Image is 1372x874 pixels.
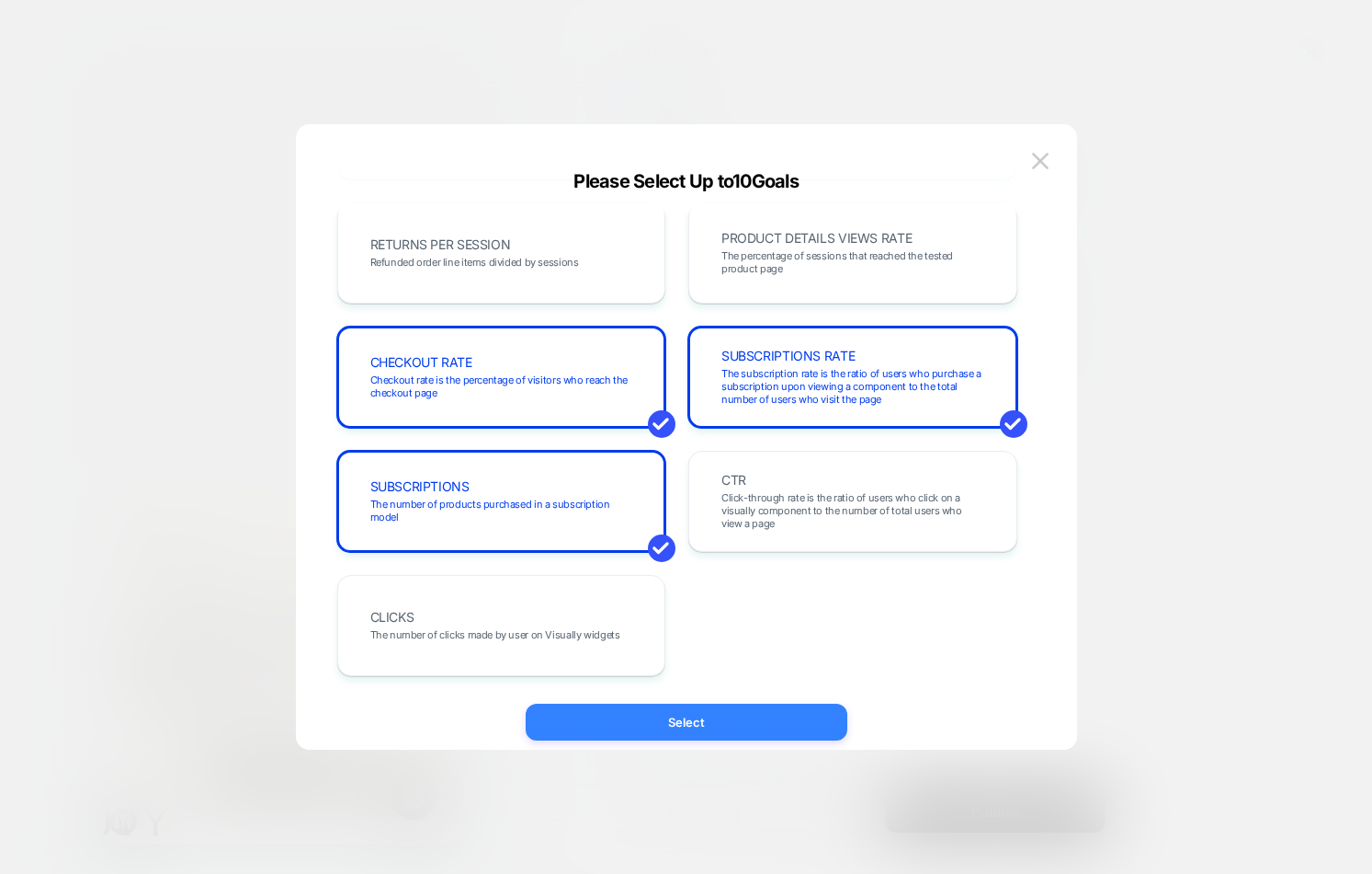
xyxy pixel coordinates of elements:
[721,350,855,362] span: SUBSCRIPTIONS RATE
[131,477,153,492] span: 612
[13,524,352,650] span: Finally! A Clinically Proven Way to Slow and Repigment Grey Hair
[96,718,268,733] a: SHOP NOT [DATE], GREY
[573,170,799,192] span: Please Select Up to 10 Goals
[721,249,984,275] span: The percentage of sessions that reached the tested product page
[12,661,352,702] p: Meet the ultimate supplement for reversing aging hair at the cellular level.
[721,491,984,530] span: Click-through rate is the ratio of users who click on a visually component to the number of total...
[1032,153,1049,168] img: close
[153,477,334,492] span: Reviews
[721,232,912,245] span: PRODUCT DETAILS VIEWS RATE
[370,628,620,641] span: The number of clicks made by user on Visually widgets
[721,367,984,406] span: The subscription rate is the ratio of users who purchase a subscription upon viewing a component ...
[281,708,346,767] iframe: Gorgias live chat messenger
[370,498,633,523] span: The number of products purchased in a subscription model
[721,474,746,487] span: CTR
[30,474,334,498] div: 612Reviews
[370,374,633,399] span: Checkout rate is the percentage of visitors who reach the checkout page
[526,704,847,741] button: Select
